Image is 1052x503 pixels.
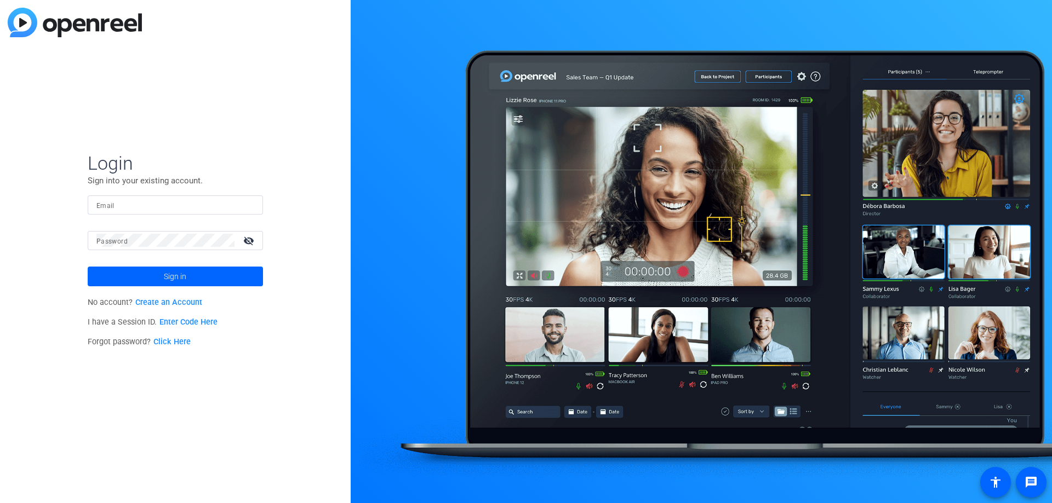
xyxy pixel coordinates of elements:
mat-label: Password [96,238,128,245]
a: Create an Account [135,298,202,307]
mat-icon: message [1025,476,1038,489]
mat-label: Email [96,202,115,210]
span: Sign in [164,263,186,290]
input: Enter Email Address [96,198,254,211]
button: Sign in [88,267,263,286]
p: Sign into your existing account. [88,175,263,187]
mat-icon: accessibility [989,476,1002,489]
span: I have a Session ID. [88,317,218,327]
span: No account? [88,298,202,307]
mat-icon: visibility_off [237,233,263,248]
span: Login [88,152,263,175]
img: blue-gradient.svg [8,8,142,37]
a: Enter Code Here [159,317,218,327]
span: Forgot password? [88,337,191,346]
a: Click Here [153,337,191,346]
